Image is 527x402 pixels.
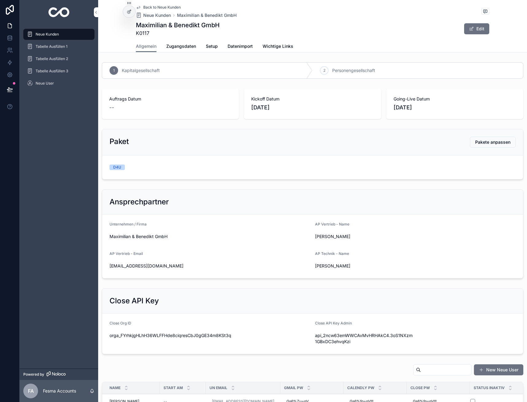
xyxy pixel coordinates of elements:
[136,12,171,18] a: Neue Kunden
[315,332,413,345] span: api_2ncw63emWWCAvMvHRHAkC4.3oS1NXzm1GBxDC3ehvqKzi
[394,96,516,102] span: Going-Live Datum
[163,385,183,390] span: Start am
[251,96,374,102] span: Kickoff Datum
[136,41,156,52] a: Allgemein
[136,21,220,29] h1: Maximilian & Benedikt GmbH
[474,364,523,375] button: New Neue User
[110,332,310,339] span: orga_FYrhkjgHLhH36WLFFHde8ciqresCbJ0gGE34m8KSt3q
[315,251,349,256] span: AP Technik - Name
[20,25,98,97] div: scrollable content
[36,81,54,86] span: Neue User
[206,43,218,49] span: Setup
[315,233,413,240] span: [PERSON_NAME]
[36,56,68,61] span: Tabelle Ausfüllen 2
[110,233,310,240] span: Maximilian & Benedikt GmbH
[110,197,169,207] h2: Ansprechpartner
[464,23,489,34] button: Edit
[110,137,129,146] h2: Paket
[251,103,374,112] span: [DATE]
[110,296,159,306] h2: Close API Key
[315,321,352,325] span: Close API Key Admin
[23,372,44,377] span: Powered by
[109,96,232,102] span: Auftrags Datum
[475,139,510,145] span: Pakete anpassen
[228,43,253,49] span: Datenimport
[110,251,143,256] span: AP Vertrieb - Email
[113,68,115,73] span: 1
[36,69,68,74] span: Tabelle Ausfüllen 3
[394,103,516,112] span: [DATE]
[23,78,94,89] a: Neue User
[20,369,98,380] a: Powered by
[323,68,325,73] span: 2
[474,385,505,390] span: Status Inaktiv
[110,385,121,390] span: Name
[110,263,310,269] span: [EMAIL_ADDRESS][DOMAIN_NAME]
[177,12,237,18] a: Maximilian & Benedikt GmbH
[23,29,94,40] a: Neue Kunden
[136,5,181,10] a: Back to Neue Kunden
[23,66,94,77] a: Tabelle Ausfüllen 3
[410,385,430,390] span: Close Pw
[228,41,253,53] a: Datenimport
[23,53,94,64] a: Tabelle Ausfüllen 2
[166,41,196,53] a: Zugangsdaten
[315,263,413,269] span: [PERSON_NAME]
[109,103,114,112] span: --
[263,43,293,49] span: Wichtige Links
[113,165,121,170] div: D4U
[136,43,156,49] span: Allgemein
[36,32,59,37] span: Neue Kunden
[315,222,349,226] span: AP Vertrieb - Name
[284,385,303,390] span: Gmail Pw
[43,388,76,394] p: Fesma Accounts
[23,41,94,52] a: Tabelle Ausfüllen 1
[143,5,181,10] span: Back to Neue Kunden
[332,67,375,74] span: Personengesellschaft
[36,44,67,49] span: Tabelle Ausfüllen 1
[143,12,171,18] span: Neue Kunden
[122,67,160,74] span: Kapitalgesellschaft
[48,7,70,17] img: App logo
[206,41,218,53] a: Setup
[470,137,516,148] button: Pakete anpassen
[166,43,196,49] span: Zugangsdaten
[110,222,147,226] span: Unternehmen / Firma
[263,41,293,53] a: Wichtige Links
[347,385,374,390] span: Calendly Pw
[110,321,131,325] span: Close Org ID
[136,29,220,37] span: K0117
[28,387,34,395] span: FA
[210,385,227,390] span: UN Email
